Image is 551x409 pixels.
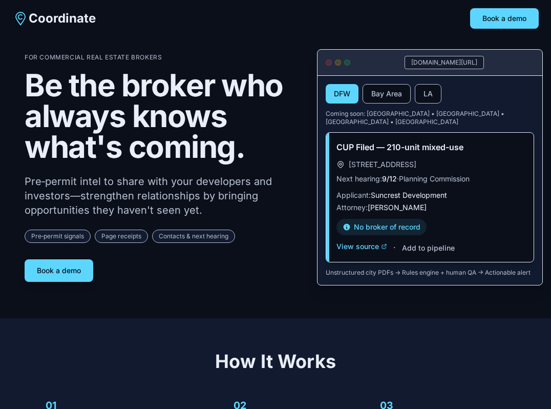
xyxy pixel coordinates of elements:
p: Attorney: [336,202,523,213]
p: Applicant: [336,190,523,200]
button: Add to pipeline [402,243,455,253]
div: No broker of record [336,219,427,235]
span: [STREET_ADDRESS] [349,159,416,170]
img: Coordinate [12,10,29,27]
h3: CUP Filed — 210-unit mixed-use [336,141,523,153]
span: Coordinate [29,10,96,27]
p: For Commercial Real Estate Brokers [25,53,301,62]
p: Pre‑permit intel to share with your developers and investors—strengthen relationships by bringing... [25,174,301,217]
span: Suncrest Development [371,191,447,199]
h1: Be the broker who always knows what's coming. [25,70,301,162]
span: · [393,241,396,254]
a: Coordinate [12,10,96,27]
button: Book a demo [25,259,93,282]
div: [DOMAIN_NAME][URL] [405,56,484,69]
span: Pre‑permit signals [25,230,91,243]
p: Next hearing: · Planning Commission [336,174,523,184]
span: Page receipts [95,230,148,243]
button: DFW [326,84,358,104]
button: Bay Area [363,84,411,104]
span: [PERSON_NAME] [368,203,427,212]
h2: How It Works [25,351,526,372]
p: Unstructured city PDFs → Rules engine + human QA → Actionable alert [326,269,534,277]
p: Coming soon: [GEOGRAPHIC_DATA] • [GEOGRAPHIC_DATA] • [GEOGRAPHIC_DATA] • [GEOGRAPHIC_DATA] [326,110,534,126]
span: Contacts & next hearing [152,230,235,243]
button: Book a demo [470,8,539,29]
span: 9/12 [382,174,397,183]
button: LA [415,84,441,104]
button: View source [336,241,387,252]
